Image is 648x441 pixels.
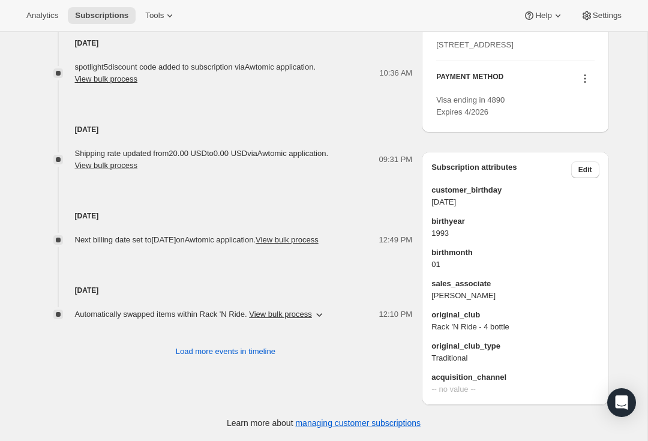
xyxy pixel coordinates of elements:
span: Traditional [431,352,599,364]
button: Settings [574,7,629,24]
h4: [DATE] [39,210,413,222]
span: [DATE] [431,196,599,208]
span: 1993 [431,227,599,239]
span: [STREET_ADDRESS] [436,40,514,49]
span: -- no value -- [431,383,599,395]
span: Settings [593,11,622,20]
span: Visa ending in 4890 Expires 4/2026 [436,95,505,116]
h4: [DATE] [39,284,413,296]
h3: Subscription attributes [431,161,571,178]
button: Help [516,7,571,24]
span: [PERSON_NAME] [431,290,599,302]
button: Analytics [19,7,65,24]
p: Learn more about [227,417,421,429]
span: Load more events in timeline [176,346,275,358]
span: 09:31 PM [379,154,413,166]
span: Automatically swapped items within Rack 'N Ride . [75,308,312,320]
span: 01 [431,259,599,271]
span: Analytics [26,11,58,20]
button: Load more events in timeline [169,342,283,361]
span: birthmonth [431,247,599,259]
span: Subscriptions [75,11,128,20]
span: Next billing date set to [DATE] on Awtomic application . [75,235,319,244]
span: birthyear [431,215,599,227]
button: View bulk process [249,310,312,319]
span: original_club [431,309,599,321]
span: Help [535,11,551,20]
span: Tools [145,11,164,20]
span: acquisition_channel [431,371,599,383]
span: customer_birthday [431,184,599,196]
h3: PAYMENT METHOD [436,72,503,88]
button: Tools [138,7,183,24]
span: Shipping rate updated from 20.00 USD to 0.00 USD via Awtomic application . [75,149,329,170]
div: Open Intercom Messenger [607,388,636,417]
button: View bulk process [256,235,319,244]
span: spotlight5 discount code added to subscription via Awtomic application . [75,62,316,83]
span: Rack 'N Ride - 4 bottle [431,321,599,333]
span: original_club_type [431,340,599,352]
span: 12:49 PM [379,234,413,246]
span: sales_associate [431,278,599,290]
button: Automatically swapped items within Rack 'N Ride. View bulk process [68,305,332,324]
a: managing customer subscriptions [295,418,421,428]
span: 12:10 PM [379,308,413,320]
button: Subscriptions [68,7,136,24]
button: Edit [571,161,599,178]
h4: [DATE] [39,37,413,49]
span: 10:36 AM [379,67,412,79]
button: View bulk process [75,74,138,83]
span: Edit [578,165,592,175]
button: View bulk process [75,161,138,170]
h4: [DATE] [39,124,413,136]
